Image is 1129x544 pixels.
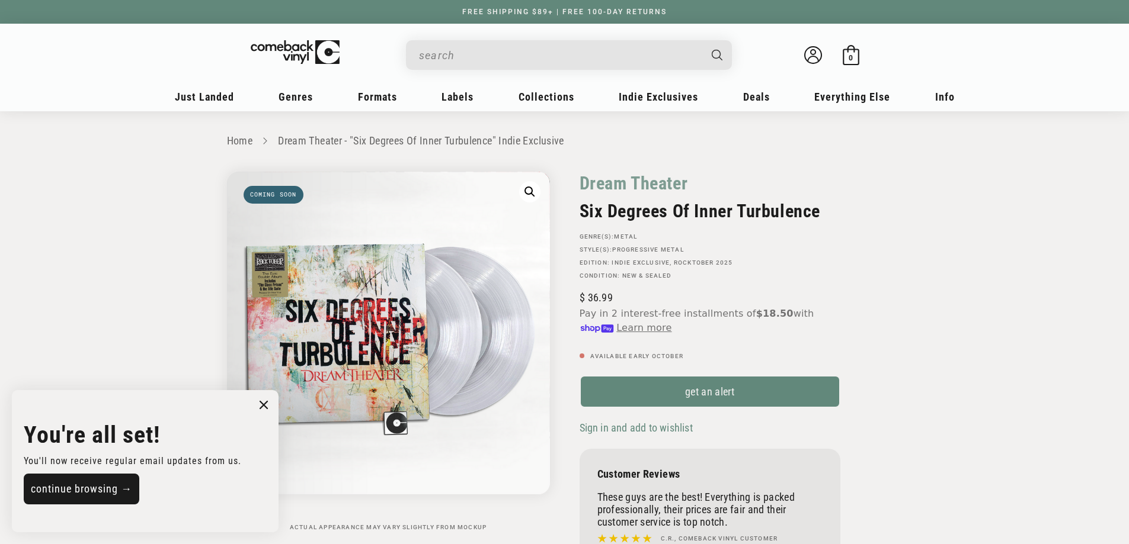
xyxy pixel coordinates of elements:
p: Actual appearance may vary slightly from mockup [227,524,550,531]
button: Search [701,40,733,70]
a: Indie Exclusive [612,259,670,266]
p: Customer Reviews [597,468,823,480]
h4: C.R., Comeback Vinyl customer [661,534,778,543]
span: Available Early October [590,353,684,359]
span: Deals [743,91,770,103]
a: get an alert [580,375,840,408]
span: Info [935,91,955,103]
p: Condition: New & Sealed [580,272,840,279]
a: Progressive Metal [612,246,683,253]
input: When autocomplete results are available use up and down arrows to review and enter to select [419,43,700,67]
span: Labels [442,91,474,103]
p: GENRE(S): [580,233,840,240]
p: Edition: , Rocktober 2025 [580,259,840,266]
nav: breadcrumbs [227,133,903,150]
button: continue browsing → [24,474,139,504]
h2: Six Degrees Of Inner Turbulence [580,201,840,221]
p: STYLE(S): [580,246,840,253]
a: Metal [614,233,637,240]
span: You'll now receive regular email updates from us. [24,455,241,466]
a: FREE SHIPPING $89+ | FREE 100-DAY RETURNS [450,8,679,16]
a: Dream Theater [580,172,688,195]
span: 36.99 [580,291,613,304]
span: Formats [358,91,397,103]
button: Sign in and add to wishlist [580,421,696,434]
span: Sign in and add to wishlist [580,421,693,434]
a: Dream Theater - "Six Degrees Of Inner Turbulence" Indie Exclusive [278,134,564,147]
span: You're all set! [24,421,160,449]
button: Close dialog [255,396,273,414]
div: Search [406,40,732,70]
span: Just Landed [175,91,234,103]
span: $ [580,291,585,304]
media-gallery: Gallery Viewer [227,172,550,531]
span: Genres [279,91,313,103]
span: Indie Exclusives [619,91,698,103]
span: 0 [849,53,853,62]
span: Coming soon [244,186,303,204]
a: Home [227,134,252,147]
span: Collections [519,91,574,103]
span: Everything Else [814,91,890,103]
p: These guys are the best! Everything is packed professionally, their prices are fair and their cus... [597,491,823,528]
